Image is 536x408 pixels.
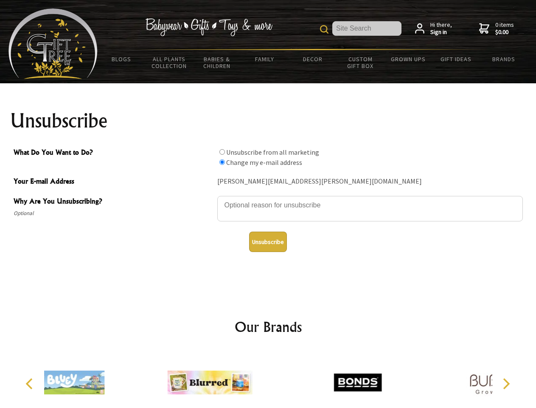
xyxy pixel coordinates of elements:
[98,50,146,68] a: BLOGS
[226,148,319,156] label: Unsubscribe from all marketing
[289,50,337,68] a: Decor
[337,50,384,75] a: Custom Gift Box
[495,28,514,36] strong: $0.00
[320,25,328,34] img: product search
[217,196,523,221] textarea: Why Are You Unsubscribing?
[10,110,526,131] h1: Unsubscribe
[226,158,302,167] label: Change my e-mail address
[432,50,480,68] a: Gift Ideas
[219,159,225,165] input: What Do You Want to Do?
[146,50,194,75] a: All Plants Collection
[17,317,519,337] h2: Our Brands
[14,176,213,188] span: Your E-mail Address
[21,374,40,393] button: Previous
[8,8,98,79] img: Babyware - Gifts - Toys and more...
[332,21,401,36] input: Site Search
[479,21,514,36] a: 0 items$0.00
[430,28,452,36] strong: Sign in
[249,232,287,252] button: Unsubscribe
[480,50,528,68] a: Brands
[430,21,452,36] span: Hi there,
[14,147,213,159] span: What Do You Want to Do?
[14,208,213,218] span: Optional
[415,21,452,36] a: Hi there,Sign in
[495,21,514,36] span: 0 items
[14,196,213,208] span: Why Are You Unsubscribing?
[145,18,272,36] img: Babywear - Gifts - Toys & more
[217,175,523,188] div: [PERSON_NAME][EMAIL_ADDRESS][PERSON_NAME][DOMAIN_NAME]
[497,374,515,393] button: Next
[193,50,241,75] a: Babies & Children
[241,50,289,68] a: Family
[384,50,432,68] a: Grown Ups
[219,149,225,155] input: What Do You Want to Do?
